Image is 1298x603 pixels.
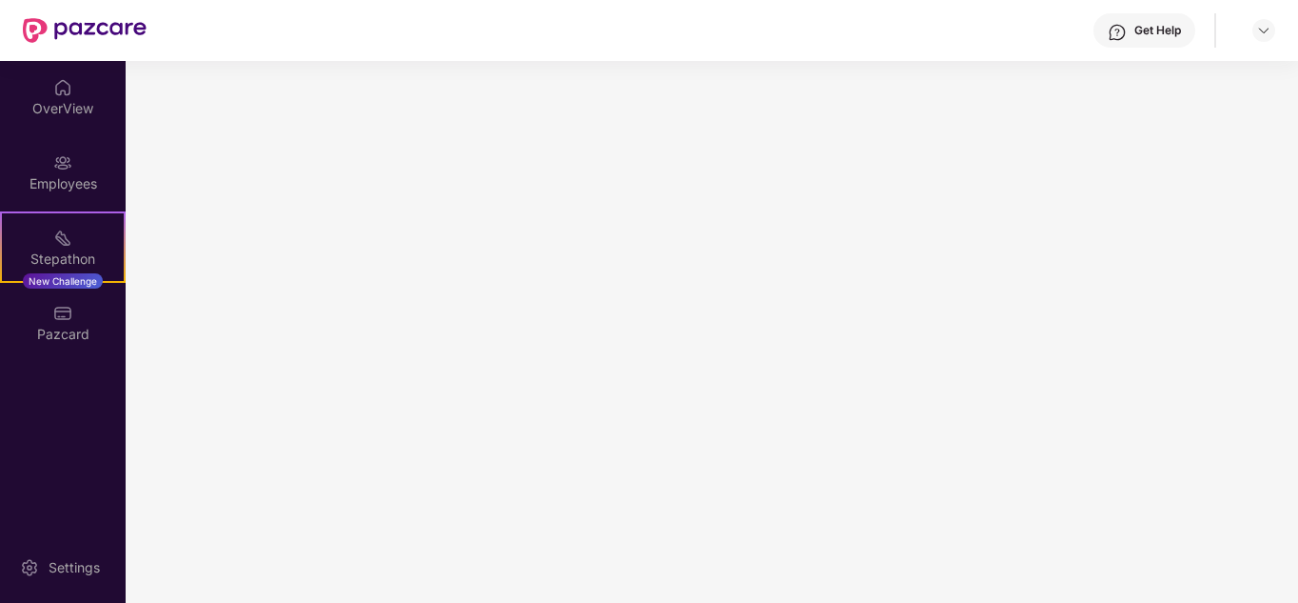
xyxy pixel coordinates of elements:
[1108,23,1127,42] img: svg+xml;base64,PHN2ZyBpZD0iSGVscC0zMngzMiIgeG1sbnM9Imh0dHA6Ly93d3cudzMub3JnLzIwMDAvc3ZnIiB3aWR0aD...
[20,558,39,577] img: svg+xml;base64,PHN2ZyBpZD0iU2V0dGluZy0yMHgyMCIgeG1sbnM9Imh0dHA6Ly93d3cudzMub3JnLzIwMDAvc3ZnIiB3aW...
[23,18,147,43] img: New Pazcare Logo
[1134,23,1181,38] div: Get Help
[23,273,103,289] div: New Challenge
[53,78,72,97] img: svg+xml;base64,PHN2ZyBpZD0iSG9tZSIgeG1sbnM9Imh0dHA6Ly93d3cudzMub3JnLzIwMDAvc3ZnIiB3aWR0aD0iMjAiIG...
[43,558,106,577] div: Settings
[2,250,124,269] div: Stepathon
[53,229,72,248] img: svg+xml;base64,PHN2ZyB4bWxucz0iaHR0cDovL3d3dy53My5vcmcvMjAwMC9zdmciIHdpZHRoPSIyMSIgaGVpZ2h0PSIyMC...
[53,304,72,323] img: svg+xml;base64,PHN2ZyBpZD0iUGF6Y2FyZCIgeG1sbnM9Imh0dHA6Ly93d3cudzMub3JnLzIwMDAvc3ZnIiB3aWR0aD0iMj...
[53,153,72,172] img: svg+xml;base64,PHN2ZyBpZD0iRW1wbG95ZWVzIiB4bWxucz0iaHR0cDovL3d3dy53My5vcmcvMjAwMC9zdmciIHdpZHRoPS...
[1256,23,1271,38] img: svg+xml;base64,PHN2ZyBpZD0iRHJvcGRvd24tMzJ4MzIiIHhtbG5zPSJodHRwOi8vd3d3LnczLm9yZy8yMDAwL3N2ZyIgd2...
